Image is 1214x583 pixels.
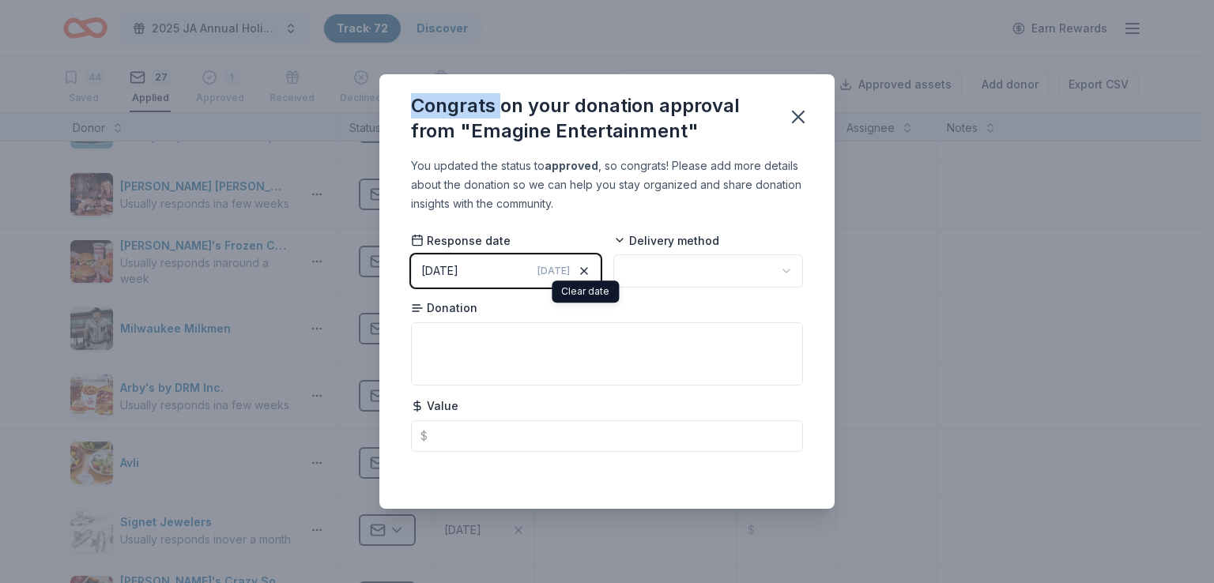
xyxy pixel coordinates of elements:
span: [DATE] [537,265,570,277]
span: Value [411,398,458,414]
button: [DATE][DATE] [411,254,601,288]
span: Donation [411,300,477,316]
div: [DATE] [421,261,458,280]
span: Response date [411,233,511,249]
b: approved [545,159,598,172]
span: Delivery method [613,233,719,249]
div: You updated the status to , so congrats! Please add more details about the donation so we can hel... [411,156,803,213]
div: Clear date [552,280,619,303]
div: Congrats on your donation approval from "Emagine Entertainment" [411,93,768,144]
